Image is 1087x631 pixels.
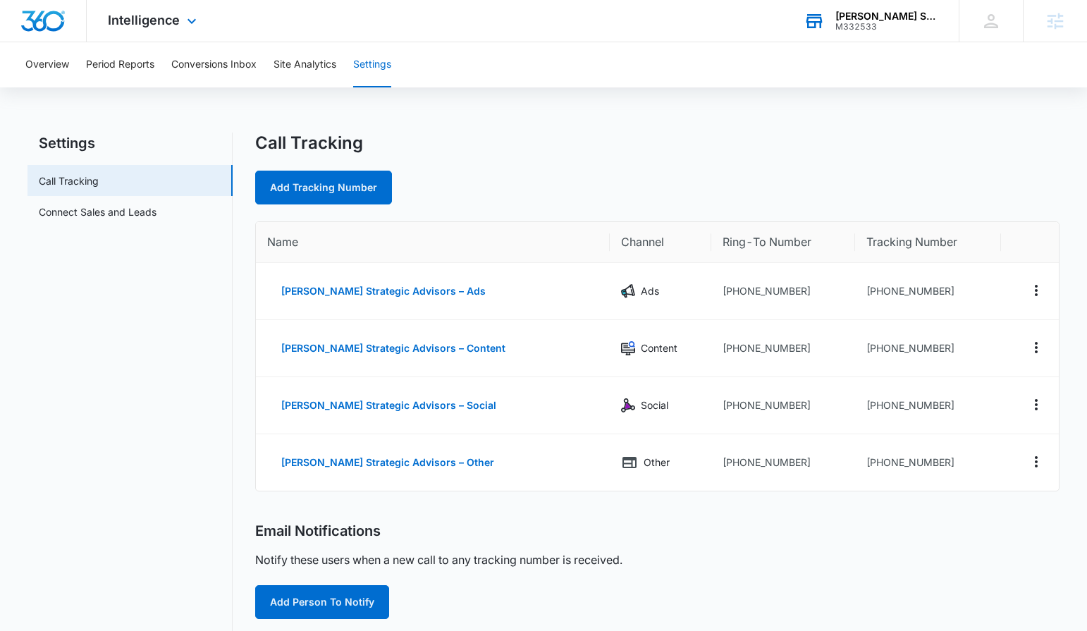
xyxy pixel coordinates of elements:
td: [PHONE_NUMBER] [855,434,1001,491]
h2: Email Notifications [255,522,381,540]
a: Connect Sales and Leads [39,204,156,219]
th: Tracking Number [855,222,1001,263]
th: Name [256,222,610,263]
p: Ads [641,283,659,299]
img: tab_keywords_by_traffic_grey.svg [140,82,152,93]
td: [PHONE_NUMBER] [855,263,1001,320]
img: tab_domain_overview_orange.svg [38,82,49,93]
div: Domain: [DOMAIN_NAME] [37,37,155,48]
th: Channel [610,222,711,263]
button: Actions [1025,279,1048,302]
button: Site Analytics [274,42,336,87]
img: Ads [621,284,635,298]
img: logo_orange.svg [23,23,34,34]
button: Actions [1025,336,1048,359]
h2: Settings [27,133,233,154]
button: [PERSON_NAME] Strategic Advisors – Social [267,388,510,422]
button: Add Person To Notify [255,585,389,619]
div: v 4.0.25 [39,23,69,34]
button: [PERSON_NAME] Strategic Advisors – Content [267,331,520,365]
div: Keywords by Traffic [156,83,238,92]
button: Overview [25,42,69,87]
img: Content [621,341,635,355]
th: Ring-To Number [711,222,855,263]
button: Actions [1025,451,1048,473]
a: Add Tracking Number [255,171,392,204]
h1: Call Tracking [255,133,363,154]
p: Content [641,341,677,356]
td: [PHONE_NUMBER] [855,320,1001,377]
p: Social [641,398,668,413]
img: Social [621,398,635,412]
button: Conversions Inbox [171,42,257,87]
button: Period Reports [86,42,154,87]
td: [PHONE_NUMBER] [711,320,855,377]
img: website_grey.svg [23,37,34,48]
button: [PERSON_NAME] Strategic Advisors – Ads [267,274,500,308]
div: Domain Overview [54,83,126,92]
div: account name [835,11,938,22]
td: [PHONE_NUMBER] [711,434,855,491]
div: account id [835,22,938,32]
span: Intelligence [108,13,180,27]
a: Call Tracking [39,173,99,188]
td: [PHONE_NUMBER] [711,263,855,320]
p: Other [644,455,670,470]
button: Actions [1025,393,1048,416]
td: [PHONE_NUMBER] [855,377,1001,434]
button: [PERSON_NAME] Strategic Advisors – Other [267,446,508,479]
td: [PHONE_NUMBER] [711,377,855,434]
button: Settings [353,42,391,87]
p: Notify these users when a new call to any tracking number is received. [255,551,622,568]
